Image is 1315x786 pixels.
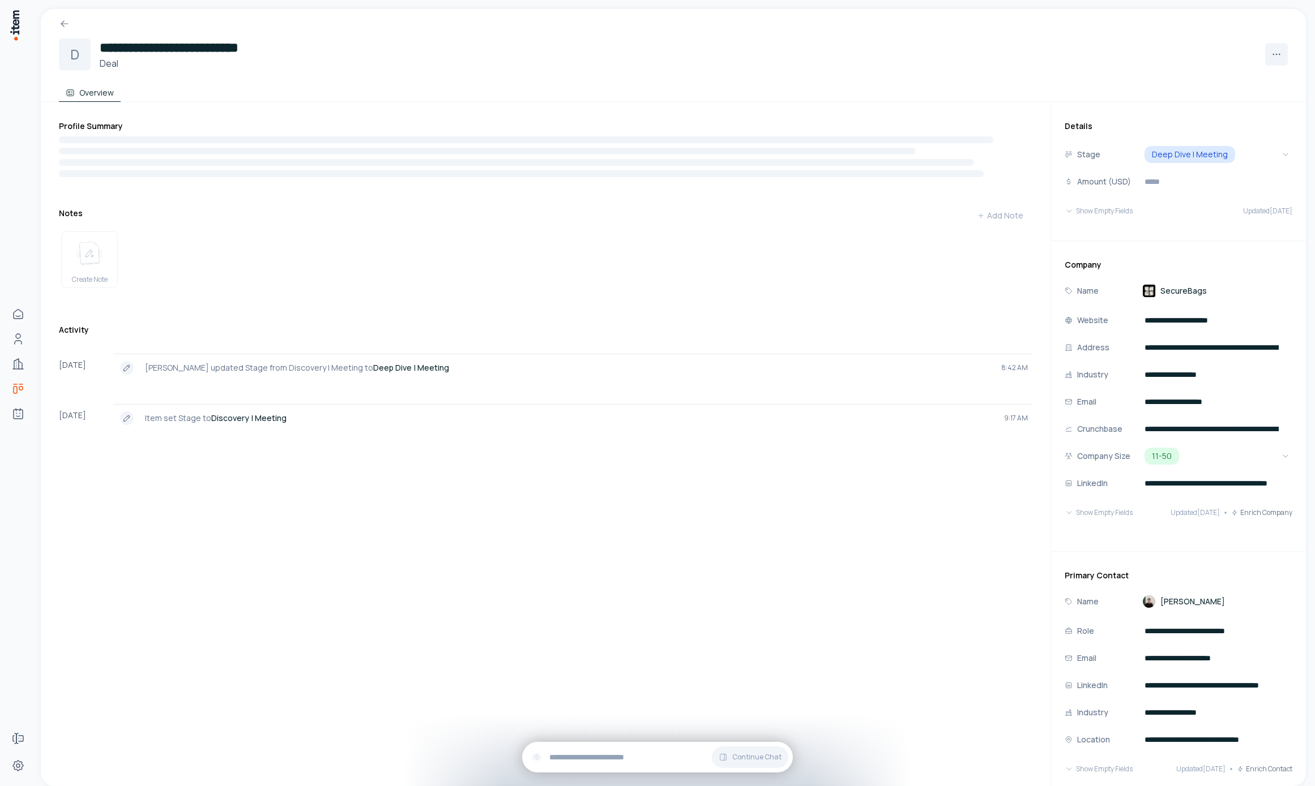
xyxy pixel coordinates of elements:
[59,404,113,432] div: [DATE]
[1231,501,1292,524] button: Enrich Company
[1077,314,1108,327] p: Website
[1065,259,1292,270] h3: Company
[1077,477,1108,489] p: LinkedIn
[1065,121,1292,132] h3: Details
[1142,284,1207,298] a: SecureBags
[1077,175,1131,188] p: Amount (USD)
[522,742,793,772] div: Continue Chat
[1142,595,1156,608] img: Ignacio Semerene
[1077,148,1100,161] p: Stage
[59,79,121,102] button: Overview
[211,413,287,423] strong: Discovery | Meeting
[1077,423,1122,435] p: Crunchbase
[76,241,103,266] img: create note
[59,121,1032,132] h3: Profile Summary
[59,38,91,70] div: D
[1160,285,1207,297] span: SecureBags
[1065,570,1292,581] h3: Primary Contact
[977,210,1023,221] div: Add Note
[1171,508,1220,517] span: Updated [DATE]
[1237,758,1292,780] button: Enrich Contact
[7,754,29,777] a: Settings
[1077,368,1108,381] p: Industry
[1077,652,1096,664] p: Email
[1265,43,1288,66] button: More actions
[100,57,284,70] h3: Deal
[1065,200,1133,222] button: Show Empty Fields
[59,354,113,381] div: [DATE]
[1142,284,1156,298] img: SecureBags
[1004,414,1028,423] span: 9:17 AM
[968,204,1032,227] button: Add Note
[373,362,449,373] strong: Deep Dive | Meeting
[712,746,788,768] button: Continue Chat
[7,328,29,350] a: Contacts
[1077,679,1108,691] p: LinkedIn
[7,353,29,375] a: Companies
[1077,450,1130,462] p: Company Size
[9,9,20,41] img: Item Brain Logo
[59,208,83,219] h3: Notes
[1065,501,1133,524] button: Show Empty Fields
[145,413,995,424] p: Item set Stage to
[1077,706,1108,719] p: Industry
[1001,363,1028,372] span: 8:42 AM
[1077,595,1099,608] p: Name
[59,324,89,336] h3: Activity
[1077,625,1094,637] p: Role
[7,402,29,425] a: Agents
[7,303,29,325] a: Home
[1077,341,1109,354] p: Address
[7,377,29,400] a: deals
[1065,758,1133,780] button: Show Empty Fields
[1243,207,1292,216] span: Updated [DATE]
[732,753,782,762] span: Continue Chat
[7,727,29,750] a: Forms
[1160,596,1225,607] span: [PERSON_NAME]
[1077,285,1099,297] p: Name
[61,231,118,288] button: create noteCreate Note
[72,275,108,284] span: Create Note
[1142,595,1225,608] a: [PERSON_NAME]
[1077,396,1096,408] p: Email
[1176,764,1226,774] span: Updated [DATE]
[145,362,992,373] p: [PERSON_NAME] updated Stage from Discovery | Meeting to
[1077,733,1110,746] p: Location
